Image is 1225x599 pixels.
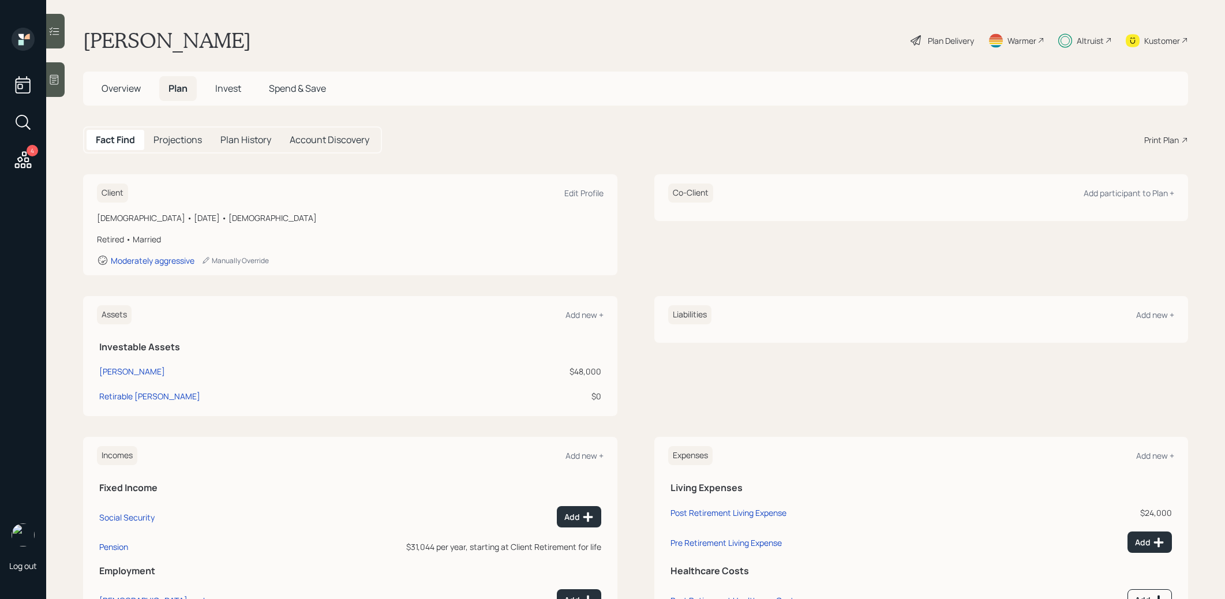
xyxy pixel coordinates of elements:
[564,511,594,523] div: Add
[153,134,202,145] h5: Projections
[557,506,601,527] button: Add
[97,233,604,245] div: Retired • Married
[168,82,188,95] span: Plan
[99,342,601,353] h5: Investable Assets
[97,184,128,203] h6: Client
[1135,537,1164,548] div: Add
[928,35,974,47] div: Plan Delivery
[668,305,711,324] h6: Liabilities
[99,482,601,493] h5: Fixed Income
[282,541,601,553] div: $31,044 per year, starting at Client Retirement for life
[97,446,137,465] h6: Incomes
[670,537,782,548] div: Pre Retirement Living Expense
[99,512,155,523] div: Social Security
[668,184,713,203] h6: Co-Client
[269,82,326,95] span: Spend & Save
[1007,35,1036,47] div: Warmer
[1136,309,1174,320] div: Add new +
[99,390,200,402] div: Retirable [PERSON_NAME]
[96,134,135,145] h5: Fact Find
[1036,507,1172,519] div: $24,000
[668,446,713,465] h6: Expenses
[670,482,1172,493] h5: Living Expenses
[99,365,165,377] div: [PERSON_NAME]
[12,523,35,546] img: treva-nostdahl-headshot.png
[1144,35,1180,47] div: Kustomer
[1136,450,1174,461] div: Add new +
[27,145,38,156] div: 4
[201,256,269,265] div: Manually Override
[565,309,604,320] div: Add new +
[1084,188,1174,199] div: Add participant to Plan +
[290,134,369,145] h5: Account Discovery
[1077,35,1104,47] div: Altruist
[1127,531,1172,553] button: Add
[9,560,37,571] div: Log out
[220,134,271,145] h5: Plan History
[97,305,132,324] h6: Assets
[476,390,601,402] div: $0
[670,566,1172,576] h5: Healthcare Costs
[1144,134,1179,146] div: Print Plan
[215,82,241,95] span: Invest
[670,507,786,518] div: Post Retirement Living Expense
[99,541,128,552] div: Pension
[564,188,604,199] div: Edit Profile
[111,255,194,266] div: Moderately aggressive
[476,365,601,377] div: $48,000
[83,28,251,53] h1: [PERSON_NAME]
[102,82,141,95] span: Overview
[565,450,604,461] div: Add new +
[97,212,604,224] div: [DEMOGRAPHIC_DATA] • [DATE] • [DEMOGRAPHIC_DATA]
[99,566,601,576] h5: Employment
